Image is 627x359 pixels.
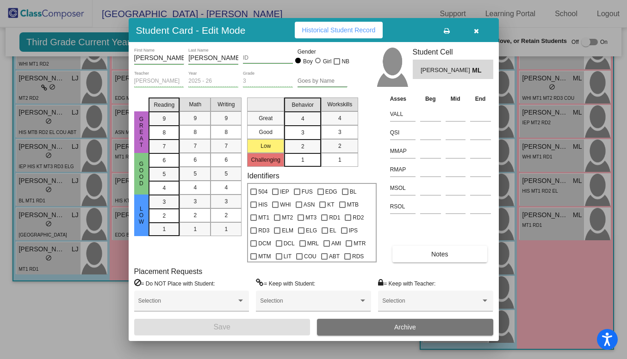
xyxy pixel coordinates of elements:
input: assessment [390,144,416,158]
span: Good [137,161,145,187]
label: Identifiers [247,171,279,180]
span: 5 [193,170,197,178]
span: IPS [349,225,358,236]
span: EDG [325,186,337,197]
span: 2 [162,212,166,220]
input: grade [243,78,293,85]
th: End [468,94,493,104]
span: 4 [193,183,197,192]
span: MTB [347,199,359,210]
span: MT1 [258,212,269,223]
div: Girl [323,57,332,66]
span: DCL [284,238,295,249]
input: goes by name [298,78,348,85]
span: Reading [154,101,174,109]
input: assessment [390,107,416,121]
label: = Keep with Student: [256,279,315,288]
span: MT2 [282,212,293,223]
input: assessment [390,181,416,195]
span: ABT [329,251,340,262]
span: 9 [224,114,228,122]
span: 2 [338,142,341,150]
span: 1 [301,156,304,164]
span: ELG [306,225,317,236]
span: ELM [282,225,293,236]
span: 3 [338,128,341,136]
button: Save [134,319,310,335]
span: ASN [304,199,315,210]
span: EL [329,225,336,236]
span: LIT [284,251,292,262]
span: 504 [258,186,267,197]
div: Boy [303,57,313,66]
span: Save [213,323,230,331]
span: 2 [193,211,197,219]
span: 9 [193,114,197,122]
span: DCM [258,238,271,249]
span: 3 [162,198,166,206]
span: RDS [352,251,364,262]
button: Archive [317,319,493,335]
span: 8 [224,128,228,136]
span: 7 [193,142,197,150]
th: Mid [443,94,468,104]
label: Placement Requests [134,267,203,276]
span: 8 [193,128,197,136]
input: assessment [390,163,416,176]
span: 1 [224,225,228,233]
span: 1 [338,156,341,164]
span: MRL [307,238,319,249]
span: 2 [301,142,304,151]
span: 5 [162,170,166,178]
span: 3 [193,197,197,206]
span: Low [137,206,145,225]
span: 3 [301,128,304,137]
span: Writing [217,100,235,109]
span: 7 [224,142,228,150]
span: 4 [162,184,166,192]
span: 3 [224,197,228,206]
span: Historical Student Record [302,26,376,34]
span: IEP [280,186,289,197]
span: RD3 [258,225,269,236]
span: Notes [431,250,448,258]
label: = Keep with Teacher: [378,279,435,288]
span: 9 [162,115,166,123]
span: 4 [301,115,304,123]
span: 4 [224,183,228,192]
span: Behavior [292,101,314,109]
span: RD2 [353,212,364,223]
span: Workskills [327,100,352,109]
span: Math [189,100,201,109]
span: 7 [162,142,166,151]
input: assessment [390,126,416,140]
span: 6 [162,156,166,164]
span: 6 [193,156,197,164]
mat-label: Gender [298,48,348,56]
span: HIS [258,199,267,210]
span: MT3 [305,212,317,223]
input: assessment [390,200,416,213]
span: 1 [193,225,197,233]
span: 8 [162,128,166,137]
th: Beg [418,94,443,104]
button: Historical Student Record [295,22,383,38]
h3: Student Card - Edit Mode [136,24,246,36]
th: Asses [388,94,418,104]
button: Notes [392,246,487,262]
label: = Do NOT Place with Student: [134,279,215,288]
span: Archive [394,323,416,331]
span: 4 [338,114,341,122]
span: 5 [224,170,228,178]
h3: Student Cell [413,48,493,56]
input: teacher [134,78,184,85]
span: AMI [331,238,341,249]
span: 6 [224,156,228,164]
span: Great [137,116,145,148]
span: 1 [162,225,166,233]
span: RD1 [329,212,340,223]
span: MTR [354,238,366,249]
span: NB [341,56,349,67]
span: KT [327,199,334,210]
span: ML [472,66,485,75]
